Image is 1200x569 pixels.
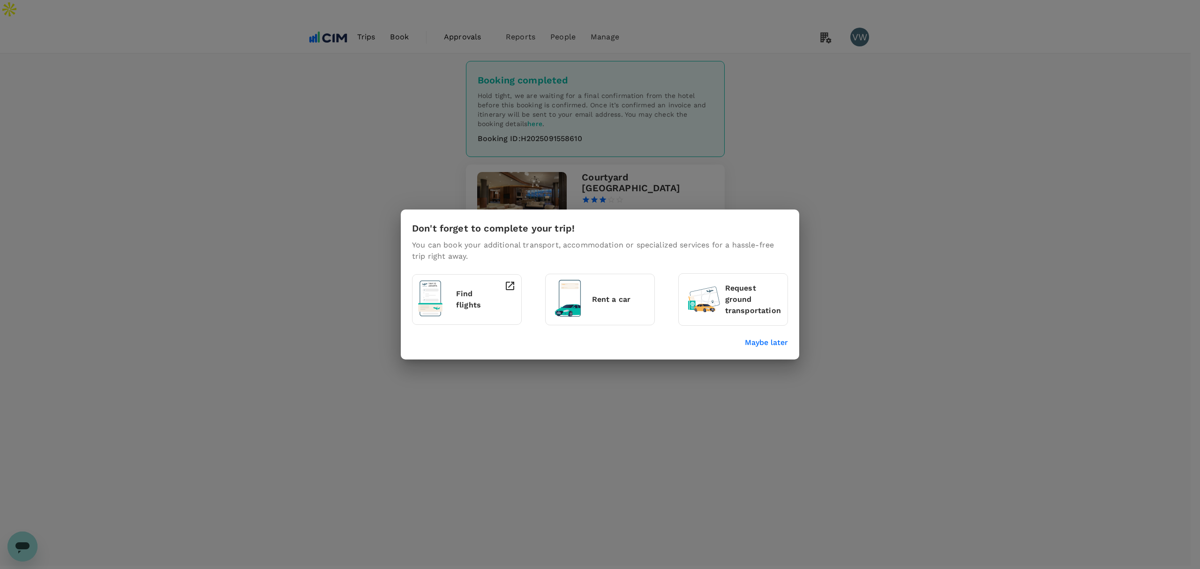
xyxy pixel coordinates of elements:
h6: Don't forget to complete your trip! [412,221,575,236]
p: Rent a car [592,294,649,305]
p: Find flights [456,288,486,311]
button: Maybe later [745,337,788,348]
p: Request ground transportation [725,283,782,316]
p: You can book your additional transport, accommodation or specialized services for a hassle-free t... [412,240,788,262]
